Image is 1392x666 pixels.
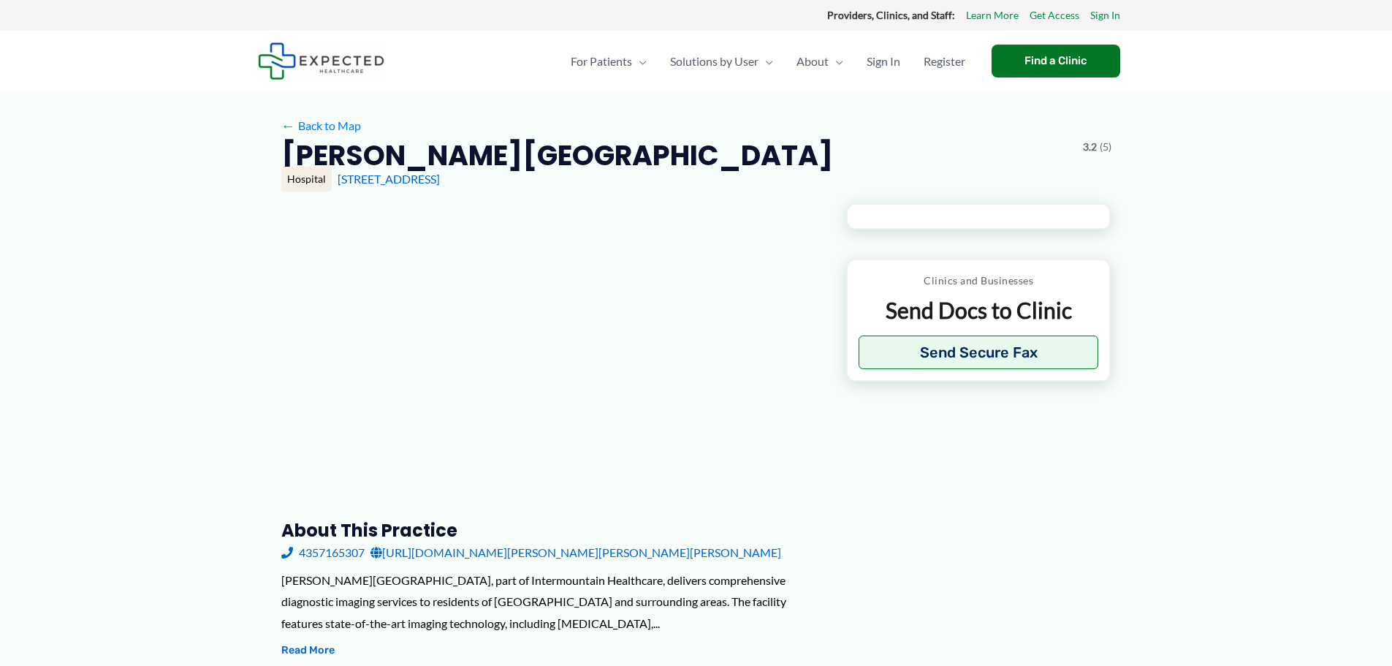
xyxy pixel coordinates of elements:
a: Find a Clinic [992,45,1120,77]
span: 3.2 [1083,137,1097,156]
strong: Providers, Clinics, and Staff: [827,9,955,21]
a: Learn More [966,6,1019,25]
button: Send Secure Fax [859,336,1099,369]
span: For Patients [571,36,632,87]
a: For PatientsMenu Toggle [559,36,658,87]
h2: [PERSON_NAME][GEOGRAPHIC_DATA] [281,137,833,173]
p: Send Docs to Clinic [859,296,1099,325]
h3: About this practice [281,519,823,542]
a: Get Access [1030,6,1079,25]
img: Expected Healthcare Logo - side, dark font, small [258,42,384,80]
span: Sign In [867,36,900,87]
span: About [796,36,829,87]
span: Register [924,36,965,87]
span: (5) [1100,137,1111,156]
span: Solutions by User [670,36,758,87]
a: Register [912,36,977,87]
div: Hospital [281,167,332,192]
span: ← [281,118,295,132]
nav: Primary Site Navigation [559,36,977,87]
a: AboutMenu Toggle [785,36,855,87]
a: ←Back to Map [281,115,361,137]
span: Menu Toggle [829,36,843,87]
button: Read More [281,642,335,659]
a: Sign In [1090,6,1120,25]
span: Menu Toggle [758,36,773,87]
a: [STREET_ADDRESS] [338,172,440,186]
a: [URL][DOMAIN_NAME][PERSON_NAME][PERSON_NAME][PERSON_NAME] [370,542,781,564]
p: Clinics and Businesses [859,271,1099,290]
a: 4357165307 [281,542,365,564]
a: Sign In [855,36,912,87]
div: [PERSON_NAME][GEOGRAPHIC_DATA], part of Intermountain Healthcare, delivers comprehensive diagnost... [281,569,823,635]
a: Solutions by UserMenu Toggle [658,36,785,87]
span: Menu Toggle [632,36,647,87]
